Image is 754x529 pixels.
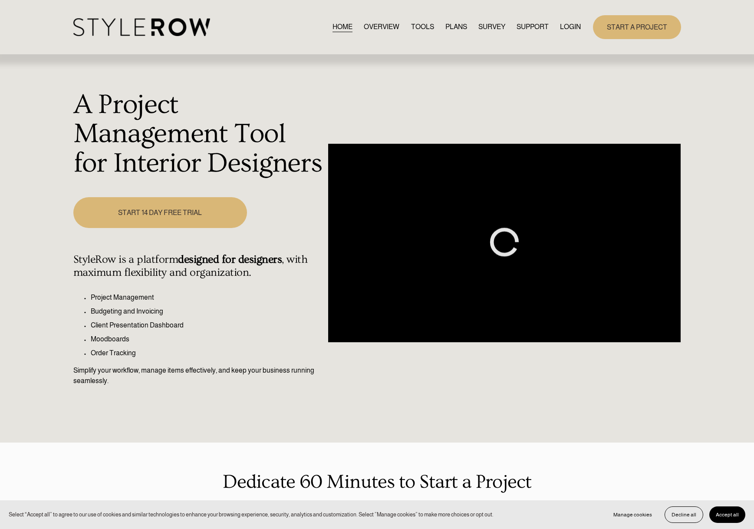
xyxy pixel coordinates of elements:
span: SUPPORT [517,22,549,32]
p: Project Management [91,292,324,303]
span: Manage cookies [613,512,652,518]
p: Budgeting and Invoicing [91,306,324,317]
a: SURVEY [478,21,505,33]
a: START 14 DAY FREE TRIAL [73,197,247,228]
a: LOGIN [560,21,581,33]
p: Simplify your workflow, manage items effectively, and keep your business running seamlessly. [73,365,324,386]
span: Decline all [672,512,696,518]
button: Decline all [665,506,703,523]
a: TOOLS [411,21,434,33]
p: Order Tracking [91,348,324,358]
a: START A PROJECT [593,15,681,39]
p: Moodboards [91,334,324,344]
a: OVERVIEW [364,21,399,33]
span: Accept all [716,512,739,518]
img: StyleRow [73,18,210,36]
a: PLANS [445,21,467,33]
p: Select “Accept all” to agree to our use of cookies and similar technologies to enhance your brows... [9,510,494,519]
button: Manage cookies [607,506,659,523]
a: HOME [333,21,352,33]
p: Client Presentation Dashboard [91,320,324,331]
button: Accept all [709,506,745,523]
strong: designed for designers [178,253,282,266]
h1: A Project Management Tool for Interior Designers [73,90,324,179]
a: folder dropdown [517,21,549,33]
h4: StyleRow is a platform , with maximum flexibility and organization. [73,253,324,279]
p: Dedicate 60 Minutes to Start a Project [73,467,681,496]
